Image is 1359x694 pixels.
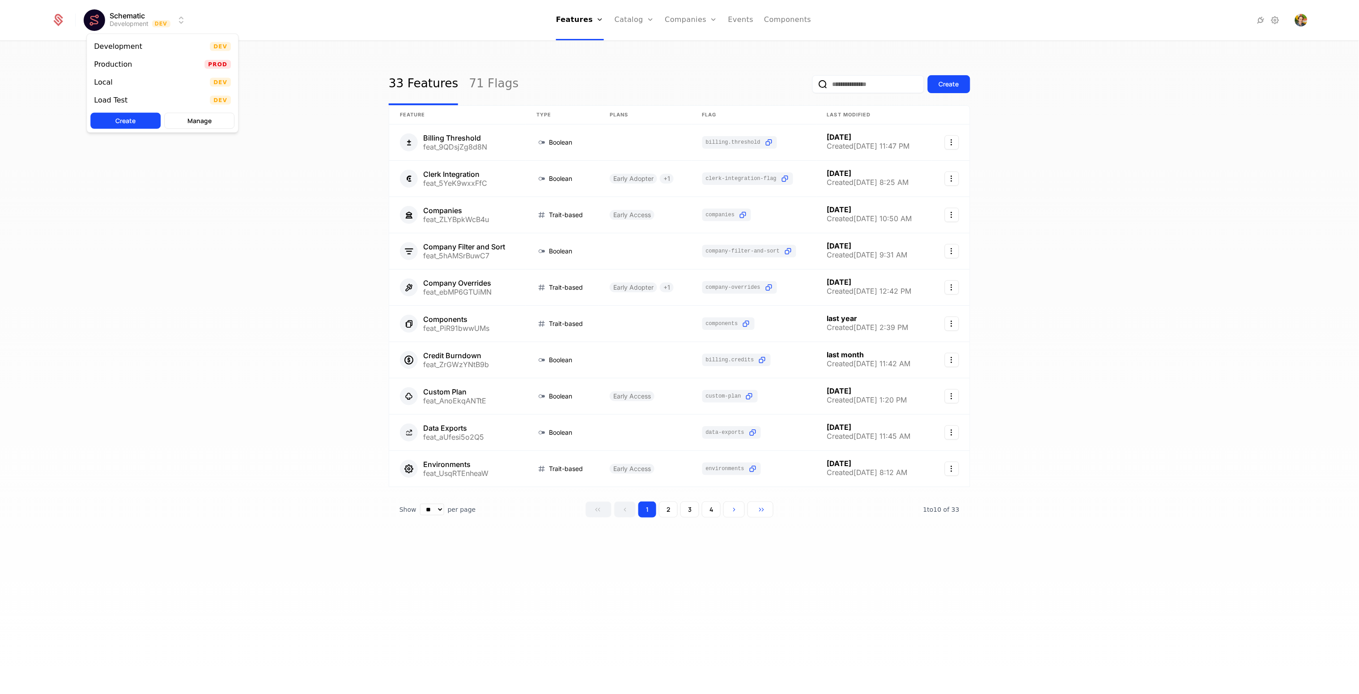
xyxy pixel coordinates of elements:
[945,317,959,331] button: Select action
[945,208,959,222] button: Select action
[945,244,959,258] button: Select action
[945,462,959,476] button: Select action
[210,78,231,87] span: Dev
[945,353,959,367] button: Select action
[945,280,959,295] button: Select action
[164,113,234,129] button: Manage
[94,79,112,86] div: Local
[945,425,959,440] button: Select action
[90,113,161,129] button: Create
[94,61,132,68] div: Production
[945,135,959,150] button: Select action
[204,60,231,69] span: Prod
[86,34,238,133] div: Select environment
[945,389,959,403] button: Select action
[94,97,127,104] div: Load Test
[94,43,142,50] div: Development
[945,171,959,186] button: Select action
[210,96,231,105] span: Dev
[210,42,231,51] span: Dev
